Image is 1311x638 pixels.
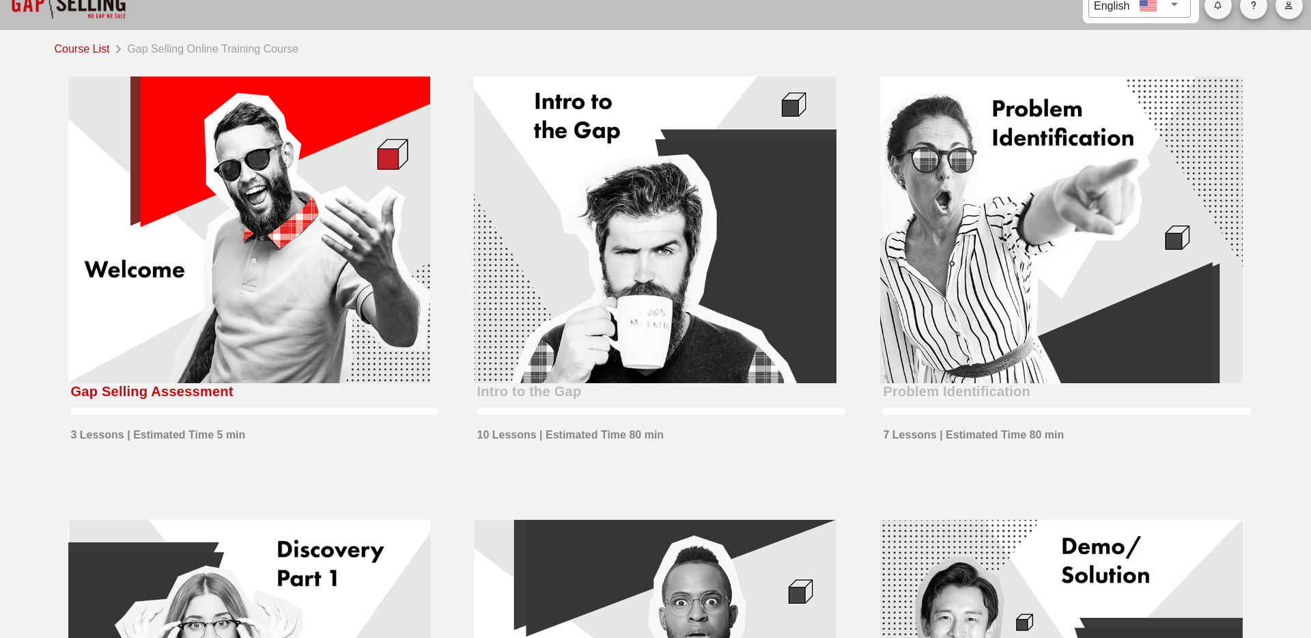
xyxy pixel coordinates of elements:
[883,420,1064,443] div: 7 Lessons | Estimated Time 80 min
[71,420,246,443] div: 3 Lessons | Estimated Time 5 min
[883,380,1030,402] div: Problem Identification
[477,380,581,402] div: Intro to the Gap
[55,38,115,57] a: Course List
[71,380,234,402] div: Gap Selling Assessment
[122,38,298,57] div: Gap Selling Online Training Course
[477,420,664,443] div: 10 Lessons | Estimated Time 80 min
